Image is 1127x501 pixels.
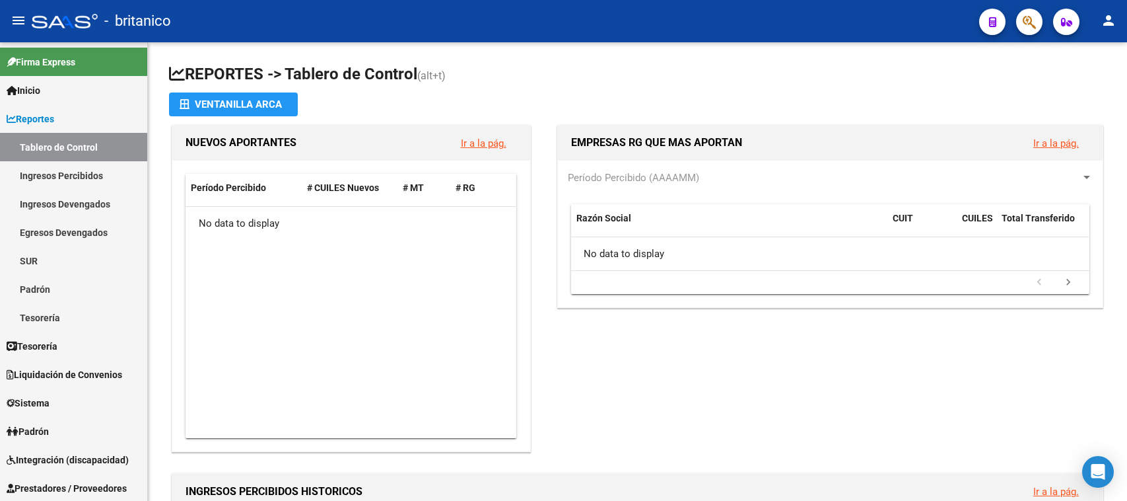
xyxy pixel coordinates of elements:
span: Prestadores / Proveedores [7,481,127,496]
span: - britanico [104,7,171,36]
span: Liquidación de Convenios [7,367,122,382]
span: CUIT [893,213,913,223]
h1: REPORTES -> Tablero de Control [169,63,1106,87]
datatable-header-cell: # CUILES Nuevos [302,174,398,202]
div: No data to display [571,237,1089,270]
span: (alt+t) [417,69,446,82]
div: Ventanilla ARCA [180,93,287,116]
span: Integración (discapacidad) [7,453,129,467]
span: EMPRESAS RG QUE MAS APORTAN [571,136,742,149]
span: Firma Express [7,55,75,69]
span: # MT [403,182,424,193]
span: Reportes [7,112,54,126]
span: Total Transferido [1002,213,1075,223]
span: Padrón [7,424,49,439]
a: go to next page [1056,276,1081,290]
button: Ir a la pág. [1023,131,1089,155]
mat-icon: menu [11,13,26,28]
datatable-header-cell: # MT [397,174,450,202]
span: Razón Social [576,213,631,223]
a: Ir a la pág. [1033,486,1079,498]
span: INGRESOS PERCIBIDOS HISTORICOS [186,485,362,498]
datatable-header-cell: Período Percibido [186,174,302,202]
span: # CUILES Nuevos [307,182,379,193]
span: # RG [456,182,475,193]
span: Tesorería [7,339,57,354]
button: Ventanilla ARCA [169,93,298,116]
datatable-header-cell: Razón Social [571,204,887,248]
span: Período Percibido [191,182,266,193]
datatable-header-cell: CUIT [887,204,957,248]
div: Open Intercom Messenger [1082,456,1114,488]
span: Período Percibido (AAAAMM) [568,172,699,184]
span: Sistema [7,396,50,410]
span: CUILES [962,213,993,223]
a: Ir a la pág. [461,137,506,149]
button: Ir a la pág. [450,131,517,155]
div: No data to display [186,207,516,240]
a: go to previous page [1027,276,1052,290]
span: Inicio [7,83,40,98]
span: NUEVOS APORTANTES [186,136,296,149]
datatable-header-cell: CUILES [957,204,996,248]
a: Ir a la pág. [1033,137,1079,149]
datatable-header-cell: # RG [450,174,503,202]
datatable-header-cell: Total Transferido [996,204,1089,248]
mat-icon: person [1101,13,1116,28]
